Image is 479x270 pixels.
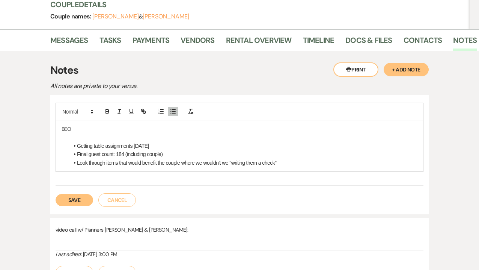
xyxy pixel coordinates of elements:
[181,34,214,51] a: Vendors
[50,12,92,20] span: Couple names:
[98,193,136,207] button: Cancel
[99,34,121,51] a: Tasks
[62,125,417,133] p: BEO
[92,13,189,20] span: &
[303,34,334,51] a: Timeline
[333,62,378,77] button: Print
[69,159,417,167] li: Look through items that would benefit the couple where we wouldn't we "writing them a check"
[50,62,429,78] h3: Notes
[92,14,139,20] button: [PERSON_NAME]
[226,34,292,51] a: Rental Overview
[56,251,81,258] i: Last edited:
[69,142,417,150] li: Getting table assignments [DATE]
[56,250,423,258] div: [DATE] 3:00 PM
[56,226,423,234] p: video call w/ Planners [PERSON_NAME] & [PERSON_NAME]:
[69,150,417,158] li: Final guest count: 184 (including couple)
[50,81,313,91] p: All notes are private to your venue.
[133,34,170,51] a: Payments
[453,34,477,51] a: Notes
[56,194,93,206] button: Save
[50,34,88,51] a: Messages
[404,34,442,51] a: Contacts
[345,34,392,51] a: Docs & Files
[384,63,429,76] button: + Add Note
[143,14,189,20] button: [PERSON_NAME]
